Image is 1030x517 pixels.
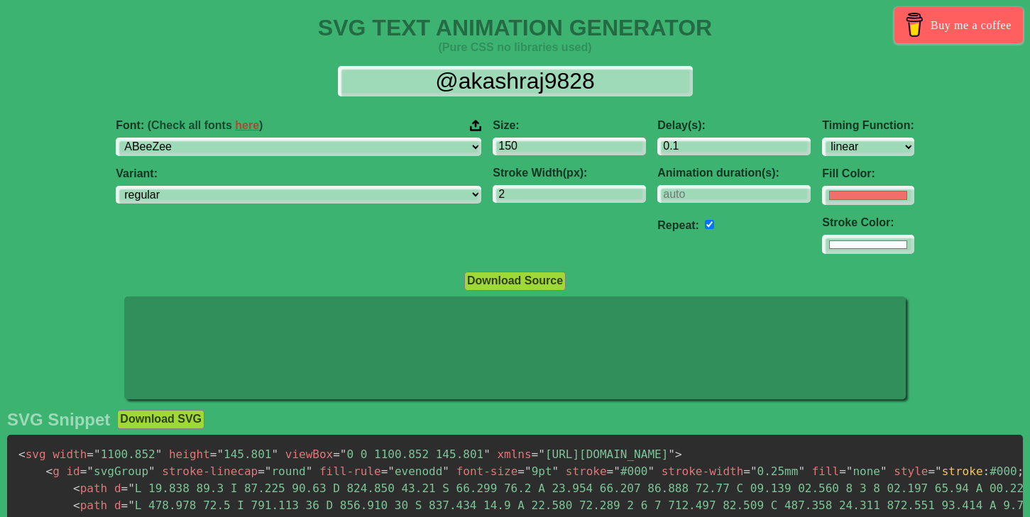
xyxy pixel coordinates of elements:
[18,447,26,461] span: <
[73,499,107,512] span: path
[497,447,531,461] span: xmlns
[566,465,607,478] span: stroke
[148,465,155,478] span: "
[493,119,646,132] label: Size:
[812,465,840,478] span: fill
[319,465,381,478] span: fill-rule
[340,447,347,461] span: "
[258,465,265,478] span: =
[470,119,481,132] img: Upload your font
[532,447,675,461] span: [URL][DOMAIN_NAME]
[538,447,545,461] span: "
[235,119,259,131] a: here
[73,482,80,495] span: <
[117,410,204,428] button: Download SVG
[87,447,94,461] span: =
[822,167,914,180] label: Fill Color:
[87,447,162,461] span: 1100.852
[846,465,853,478] span: "
[657,138,811,155] input: 0.1s
[662,465,744,478] span: stroke-width
[750,465,757,478] span: "
[116,167,481,180] label: Variant:
[217,447,224,461] span: "
[894,7,1023,43] a: Buy me a coffee
[517,465,559,478] span: 9pt
[552,465,559,478] span: "
[983,465,990,478] span: :
[258,465,312,478] span: round
[525,465,532,478] span: "
[705,220,714,229] input: auto
[162,465,258,478] span: stroke-linecap
[121,482,128,495] span: =
[442,465,449,478] span: "
[1017,465,1024,478] span: ;
[285,447,333,461] span: viewBox
[607,465,654,478] span: #000
[894,465,928,478] span: style
[169,447,210,461] span: height
[87,465,94,478] span: "
[7,410,110,430] h2: SVG Snippet
[532,447,539,461] span: =
[668,447,675,461] span: "
[839,465,887,478] span: none
[822,216,914,229] label: Stroke Color:
[94,447,101,461] span: "
[333,447,491,461] span: 0 0 1100.852 145.801
[306,465,313,478] span: "
[464,272,566,290] button: Download Source
[73,499,80,512] span: <
[493,138,646,155] input: 100
[80,465,87,478] span: =
[66,465,80,478] span: id
[607,465,614,478] span: =
[675,447,682,461] span: >
[483,447,491,461] span: "
[657,185,811,203] input: auto
[128,499,135,512] span: "
[121,499,128,512] span: =
[265,465,272,478] span: "
[657,167,811,179] label: Animation duration(s):
[381,465,449,478] span: evenodd
[18,447,46,461] span: svg
[657,219,699,231] label: Repeat:
[53,447,87,461] span: width
[333,447,340,461] span: =
[116,119,263,132] span: Font:
[880,465,887,478] span: "
[381,465,388,478] span: =
[942,465,983,478] span: stroke
[517,465,525,478] span: =
[210,447,217,461] span: =
[272,447,279,461] span: "
[128,482,135,495] span: "
[493,167,646,179] label: Stroke Width(px):
[46,465,60,478] span: g
[647,465,654,478] span: "
[210,447,278,461] span: 145.801
[657,119,811,132] label: Delay(s):
[73,482,107,495] span: path
[613,465,620,478] span: "
[839,465,846,478] span: =
[902,13,927,37] img: Buy me a coffee
[155,447,163,461] span: "
[798,465,805,478] span: "
[46,465,53,478] span: <
[114,499,121,512] span: d
[931,13,1012,38] span: Buy me a coffee
[338,66,693,96] input: Input Text Here
[114,482,121,495] span: d
[822,119,914,132] label: Timing Function:
[493,185,646,203] input: 2px
[456,465,518,478] span: font-size
[148,119,263,131] span: (Check all fonts )
[743,465,805,478] span: 0.25mm
[80,465,155,478] span: svgGroup
[743,465,750,478] span: =
[388,465,395,478] span: "
[928,465,941,478] span: ="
